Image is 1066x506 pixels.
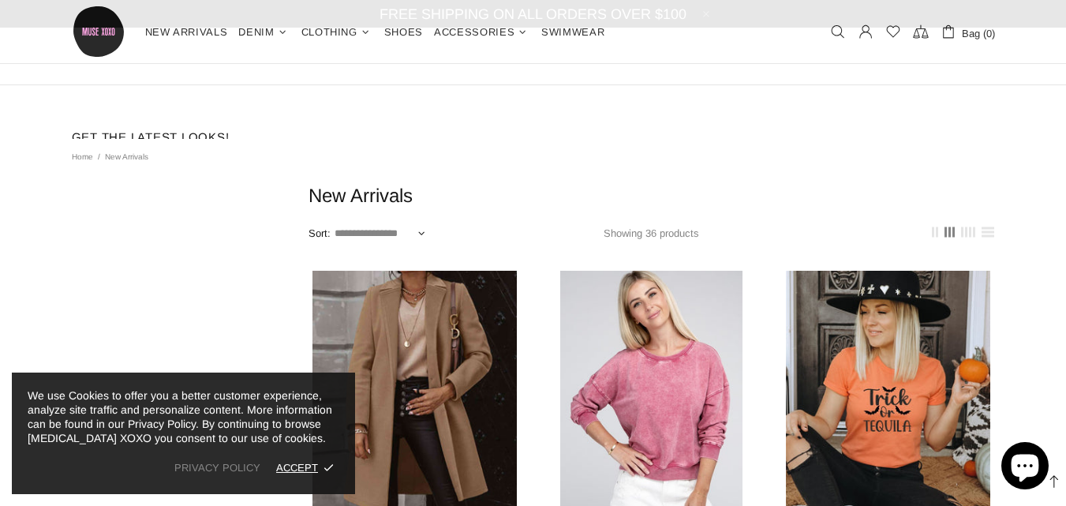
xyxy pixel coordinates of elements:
a: Home [69,151,95,163]
span: Accessories [434,27,514,38]
span: New Arrivals [103,152,151,161]
a: [MEDICAL_DATA] XOXO [72,5,125,58]
inbox-online-store-chat: Shopify online store chat [997,442,1053,493]
p: We use Cookies to offer you a better customer experience, analyze site traffic and personalize co... [28,388,339,445]
p: Showing 36 products [604,227,699,240]
a: Bag (0) [941,22,995,42]
span: Clothing [301,27,357,38]
div: ACCEPT [276,457,339,478]
span: Swimwear [541,27,604,38]
h1: New Arrivals [309,183,995,208]
span: Shoes [384,27,423,38]
label: Sort: [309,227,331,240]
a: PRIVACY POLICY [174,461,260,474]
span: New Arrivals [145,27,228,38]
span: Denim [238,27,274,38]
